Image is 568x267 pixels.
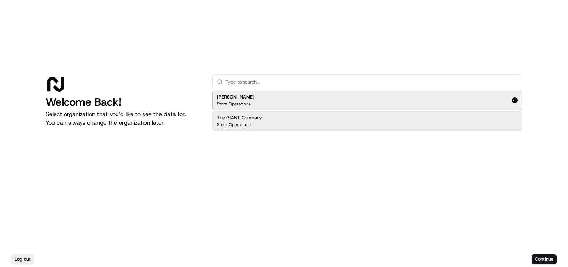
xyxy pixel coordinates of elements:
button: Log out [11,254,34,264]
h1: Welcome Back! [46,96,201,109]
p: Select organization that you’d like to see the data for. You can always change the organization l... [46,110,201,127]
p: Store Operations [217,101,251,107]
button: Continue [532,254,557,264]
h2: [PERSON_NAME] [217,94,254,100]
p: Store Operations [217,122,251,127]
h2: The GIANT Company [217,115,262,121]
input: Type to search... [225,75,518,89]
div: Suggestions [212,89,522,132]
